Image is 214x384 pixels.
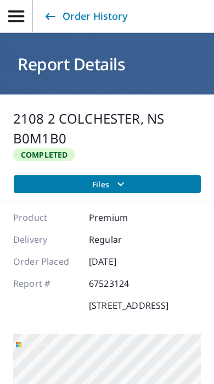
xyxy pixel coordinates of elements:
[89,233,155,246] p: Regular
[13,211,79,224] p: Product
[89,277,155,290] p: 67523124
[42,7,128,26] a: Order History
[22,177,196,191] span: Files
[13,109,201,148] div: 2108 2 COLCHESTER, NS B0M1B0
[13,175,201,193] button: filesDropdownBtn-67523124
[89,299,168,312] p: [STREET_ADDRESS]
[13,233,79,246] p: Delivery
[13,277,79,290] p: Report #
[14,149,74,160] span: Completed
[89,255,155,268] p: [DATE]
[13,255,79,268] p: Order Placed
[13,53,201,75] h1: Report Details
[89,211,155,224] p: Premium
